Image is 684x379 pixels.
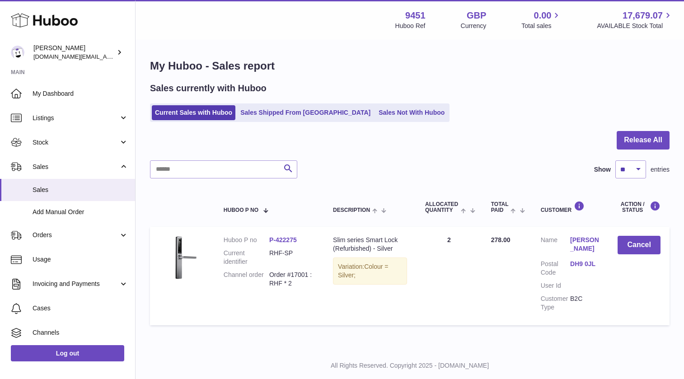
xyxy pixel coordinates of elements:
[570,236,600,253] a: [PERSON_NAME]
[33,231,119,239] span: Orders
[143,361,677,370] p: All Rights Reserved. Copyright 2025 - [DOMAIN_NAME]
[224,249,269,266] dt: Current identifier
[570,260,600,268] a: DH9 0JL
[491,236,511,243] span: 278.00
[33,304,128,313] span: Cases
[33,44,115,61] div: [PERSON_NAME]
[150,59,670,73] h1: My Huboo - Sales report
[333,207,370,213] span: Description
[269,249,315,266] dd: RHF-SP
[521,9,562,30] a: 0.00 Total sales
[269,271,315,288] dd: Order #17001 : RHF * 2
[269,236,297,243] a: P-422275
[541,201,600,213] div: Customer
[33,138,119,147] span: Stock
[416,227,482,325] td: 2
[597,9,673,30] a: 17,679.07 AVAILABLE Stock Total
[541,281,570,290] dt: User Id
[11,345,124,361] a: Log out
[570,295,600,312] dd: B2C
[333,257,407,285] div: Variation:
[11,46,24,59] img: amir.ch@gmail.com
[534,9,552,22] span: 0.00
[33,89,128,98] span: My Dashboard
[651,165,670,174] span: entries
[405,9,426,22] strong: 9451
[33,255,128,264] span: Usage
[541,236,570,255] dt: Name
[623,9,663,22] span: 17,679.07
[541,295,570,312] dt: Customer Type
[150,82,267,94] h2: Sales currently with Huboo
[159,236,204,281] img: HF-featured-image-1.png
[33,208,128,216] span: Add Manual Order
[617,131,670,150] button: Release All
[33,186,128,194] span: Sales
[541,260,570,277] dt: Postal Code
[594,165,611,174] label: Show
[237,105,374,120] a: Sales Shipped From [GEOGRAPHIC_DATA]
[152,105,235,120] a: Current Sales with Huboo
[461,22,487,30] div: Currency
[333,236,407,253] div: Slim series Smart Lock (Refurbished) - Silver
[224,207,258,213] span: Huboo P no
[33,328,128,337] span: Channels
[224,236,269,244] dt: Huboo P no
[425,201,459,213] span: ALLOCATED Quantity
[467,9,486,22] strong: GBP
[33,114,119,122] span: Listings
[395,22,426,30] div: Huboo Ref
[597,22,673,30] span: AVAILABLE Stock Total
[224,271,269,288] dt: Channel order
[33,163,119,171] span: Sales
[491,201,509,213] span: Total paid
[33,280,119,288] span: Invoicing and Payments
[618,236,661,254] button: Cancel
[375,105,448,120] a: Sales Not With Huboo
[521,22,562,30] span: Total sales
[33,53,180,60] span: [DOMAIN_NAME][EMAIL_ADDRESS][DOMAIN_NAME]
[618,201,661,213] div: Action / Status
